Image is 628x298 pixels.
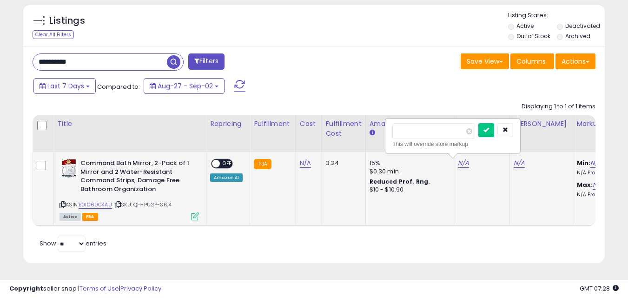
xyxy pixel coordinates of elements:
[516,32,550,40] label: Out of Stock
[59,159,199,219] div: ASIN:
[79,284,119,293] a: Terms of Use
[254,159,271,169] small: FBA
[300,159,311,168] a: N/A
[565,32,590,40] label: Archived
[510,53,554,69] button: Columns
[33,30,74,39] div: Clear All Filters
[590,159,602,168] a: N/A
[97,82,140,91] span: Compared to:
[370,167,447,176] div: $0.30 min
[516,57,546,66] span: Columns
[210,119,246,129] div: Repricing
[47,81,84,91] span: Last 7 Days
[300,119,318,129] div: Cost
[59,213,81,221] span: All listings currently available for purchase on Amazon
[33,78,96,94] button: Last 7 Days
[9,284,43,293] strong: Copyright
[9,285,161,293] div: seller snap | |
[514,119,569,129] div: [PERSON_NAME]
[82,213,98,221] span: FBA
[158,81,213,91] span: Aug-27 - Sep-02
[210,173,243,182] div: Amazon AI
[577,159,591,167] b: Min:
[79,201,112,209] a: B01C60C4AU
[370,178,430,185] b: Reduced Prof. Rng.
[326,119,362,139] div: Fulfillment Cost
[80,159,193,196] b: Command Bath Mirror, 2-Pack of 1 Mirror and 2 Water-Resistant Command Strips, Damage Free Bathroo...
[49,14,85,27] h5: Listings
[188,53,225,70] button: Filters
[593,180,604,190] a: N/A
[326,159,358,167] div: 3.24
[392,139,513,149] div: This will override store markup
[458,159,469,168] a: N/A
[144,78,225,94] button: Aug-27 - Sep-02
[461,53,509,69] button: Save View
[370,129,375,137] small: Amazon Fees.
[113,201,172,208] span: | SKU: QH-PUGP-SPJ4
[522,102,595,111] div: Displaying 1 to 1 of 1 items
[580,284,619,293] span: 2025-09-10 07:28 GMT
[370,159,447,167] div: 15%
[254,119,291,129] div: Fulfillment
[514,159,525,168] a: N/A
[370,186,447,194] div: $10 - $10.90
[120,284,161,293] a: Privacy Policy
[40,239,106,248] span: Show: entries
[508,11,605,20] p: Listing States:
[516,22,534,30] label: Active
[370,119,450,129] div: Amazon Fees
[57,119,202,129] div: Title
[555,53,595,69] button: Actions
[565,22,600,30] label: Deactivated
[220,160,235,168] span: OFF
[59,159,78,178] img: 51LzZTwfboL._SL40_.jpg
[577,180,593,189] b: Max:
